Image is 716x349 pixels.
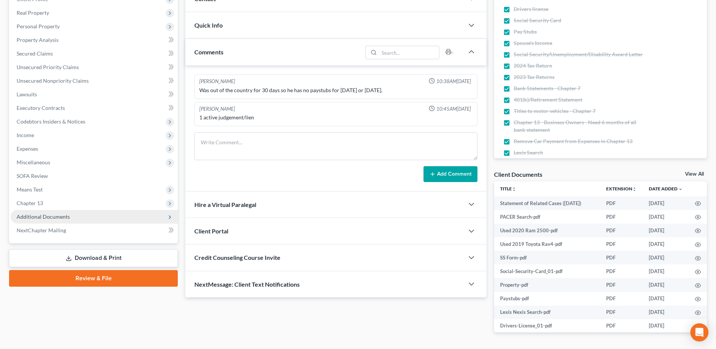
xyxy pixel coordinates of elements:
[514,73,554,81] span: 2023 Tax Returns
[17,23,60,29] span: Personal Property
[494,278,600,292] td: Property-pdf
[423,166,477,182] button: Add Comment
[194,227,228,235] span: Client Portal
[17,159,50,165] span: Miscellaneous
[11,224,178,237] a: NextChapter Mailing
[199,86,473,94] div: Was out of the country for 30 days so he has no paystubs for [DATE] or [DATE].
[194,201,256,208] span: Hire a Virtual Paralegal
[379,46,439,59] input: Search...
[643,306,689,319] td: [DATE]
[514,85,580,92] span: Bank Statements - Chapter 7
[494,237,600,251] td: Used 2019 Toyota Rav4-pdf
[643,264,689,278] td: [DATE]
[643,224,689,237] td: [DATE]
[600,319,643,333] td: PDF
[690,323,708,341] div: Open Intercom Messenger
[600,210,643,224] td: PDF
[514,39,552,47] span: Spouse's Income
[17,118,85,125] span: Codebtors Insiders & Notices
[11,88,178,101] a: Lawsuits
[194,48,223,56] span: Comments
[632,187,637,191] i: unfold_more
[600,278,643,292] td: PDF
[514,5,548,13] span: Drivers license
[514,107,596,115] span: Titles to motor vehicles - Chapter 7
[494,264,600,278] td: Social-Security-Card_01-pdf
[500,186,516,191] a: Titleunfold_more
[436,105,471,113] span: 10:45AM[DATE]
[17,77,89,84] span: Unsecured Nonpriority Claims
[643,292,689,306] td: [DATE]
[494,224,600,237] td: Used 2020 Ram 2500-pdf
[494,292,600,306] td: Paystubs-pdf
[17,200,43,206] span: Chapter 13
[494,306,600,319] td: Lexis Nexis Search-pdf
[494,319,600,333] td: Drivers-License_01-pdf
[494,210,600,224] td: PACER Search-pdf
[643,278,689,292] td: [DATE]
[600,237,643,251] td: PDF
[17,132,34,138] span: Income
[606,186,637,191] a: Extensionunfold_more
[600,264,643,278] td: PDF
[494,196,600,210] td: Statement of Related Cases ([DATE])
[17,173,48,179] span: SOFA Review
[514,17,561,24] span: Social Security Card
[17,50,53,57] span: Secured Claims
[11,33,178,47] a: Property Analysis
[514,96,582,103] span: 401(k)/Retirement Statement
[436,78,471,85] span: 10:38AM[DATE]
[514,62,552,69] span: 2024 Tax Return
[17,213,70,220] span: Additional Documents
[600,306,643,319] td: PDF
[514,28,537,36] span: Pay Stubs
[11,169,178,183] a: SOFA Review
[643,319,689,333] td: [DATE]
[17,145,38,152] span: Expenses
[600,292,643,306] td: PDF
[17,186,43,193] span: Means Test
[11,101,178,115] a: Executory Contracts
[494,251,600,264] td: SS Form-pdf
[600,224,643,237] td: PDF
[685,171,704,177] a: View All
[643,237,689,251] td: [DATE]
[649,186,683,191] a: Date Added expand_more
[9,270,178,287] a: Review & File
[17,64,79,70] span: Unsecured Priority Claims
[17,37,59,43] span: Property Analysis
[514,119,647,134] span: Chapter 13 - Business Owners - Need 6 months of all bank statement
[11,74,178,88] a: Unsecured Nonpriority Claims
[17,91,37,97] span: Lawsuits
[9,249,178,267] a: Download & Print
[514,149,543,156] span: Lexis Search
[194,22,223,29] span: Quick Info
[494,170,542,178] div: Client Documents
[643,210,689,224] td: [DATE]
[600,196,643,210] td: PDF
[17,9,49,16] span: Real Property
[199,78,235,85] div: [PERSON_NAME]
[512,187,516,191] i: unfold_more
[643,196,689,210] td: [DATE]
[11,47,178,60] a: Secured Claims
[17,105,65,111] span: Executory Contracts
[194,281,300,288] span: NextMessage: Client Text Notifications
[678,187,683,191] i: expand_more
[194,254,280,261] span: Credit Counseling Course Invite
[11,60,178,74] a: Unsecured Priority Claims
[514,51,643,58] span: Social Security/Unemployment/Disability Award Letter
[643,251,689,264] td: [DATE]
[514,137,633,145] span: Remove Car Payment from Expenses in Chapter 13
[199,114,473,121] div: 1 active judgement/lien
[600,251,643,264] td: PDF
[199,105,235,113] div: [PERSON_NAME]
[17,227,66,233] span: NextChapter Mailing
